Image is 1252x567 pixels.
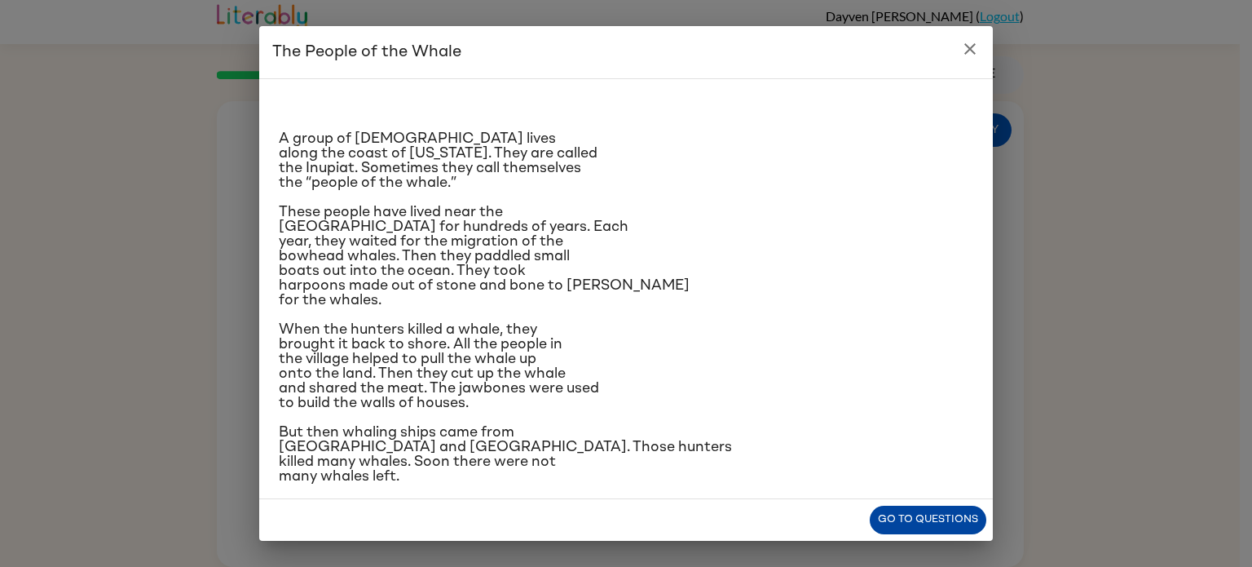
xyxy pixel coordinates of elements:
span: These people have lived near the [GEOGRAPHIC_DATA] for hundreds of years. Each year, they waited ... [279,205,690,308]
span: But then whaling ships came from [GEOGRAPHIC_DATA] and [GEOGRAPHIC_DATA]. Those hunters killed ma... [279,425,732,484]
span: The whaling ships left, and the Inupiat stopped hunting for a while. Finally, there were enough w... [279,498,656,557]
button: close [954,33,986,65]
h2: The People of the Whale [259,26,993,78]
span: When the hunters killed a whale, they brought it back to shore. All the people in the village hel... [279,322,599,410]
button: Go to questions [870,506,986,534]
span: A group of [DEMOGRAPHIC_DATA] lives along the coast of [US_STATE]. They are called the Inupiat. S... [279,131,597,190]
